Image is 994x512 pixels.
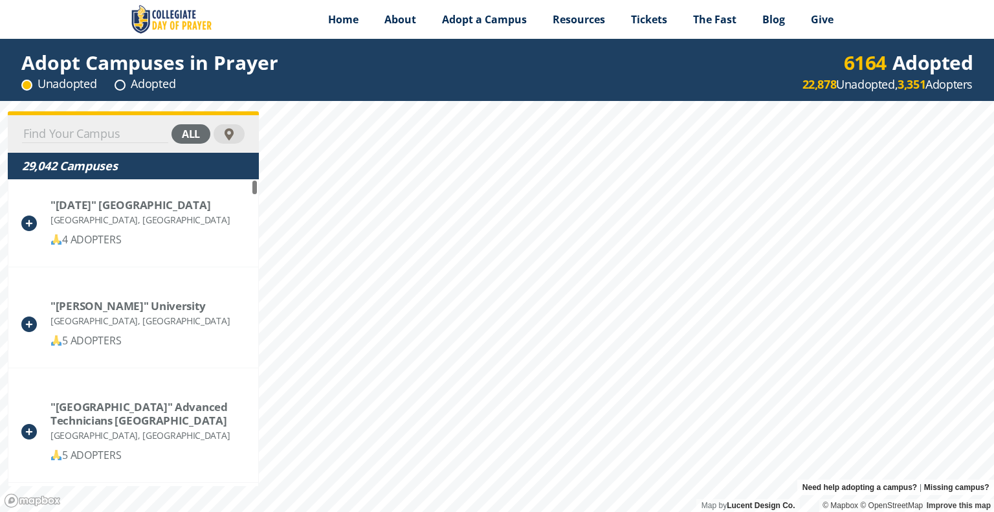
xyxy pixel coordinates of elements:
[553,12,605,27] span: Resources
[50,212,230,228] div: [GEOGRAPHIC_DATA], [GEOGRAPHIC_DATA]
[371,3,429,36] a: About
[693,12,736,27] span: The Fast
[927,501,991,510] a: Improve this map
[328,12,359,27] span: Home
[442,12,527,27] span: Adopt a Campus
[50,232,230,248] div: 4 ADOPTERS
[860,501,923,510] a: OpenStreetMap
[50,447,245,463] div: 5 ADOPTERS
[844,54,973,71] div: Adopted
[844,54,887,71] div: 6164
[50,427,245,443] div: [GEOGRAPHIC_DATA], [GEOGRAPHIC_DATA]
[115,76,175,92] div: Adopted
[384,12,416,27] span: About
[797,480,994,495] div: |
[802,76,837,92] strong: 22,878
[823,501,858,510] a: Mapbox
[315,3,371,36] a: Home
[50,400,245,427] div: "La Grace University" Advanced Technicians School of Benin
[540,3,618,36] a: Resources
[50,333,230,349] div: 5 ADOPTERS
[618,3,680,36] a: Tickets
[727,501,795,510] a: Lucent Design Co.
[802,480,917,495] a: Need help adopting a campus?
[924,480,989,495] a: Missing campus?
[4,493,61,508] a: Mapbox logo
[22,125,168,143] input: Find Your Campus
[631,12,667,27] span: Tickets
[51,450,61,460] img: 🙏
[811,12,834,27] span: Give
[21,54,278,71] div: Adopt Campuses in Prayer
[171,124,210,144] div: all
[50,299,230,313] div: "Gabriele d'Annunzio" University
[898,76,925,92] strong: 3,351
[802,76,973,93] div: Unadopted, Adopters
[22,158,245,174] div: 29,042 Campuses
[51,234,61,245] img: 🙏
[21,76,96,92] div: Unadopted
[749,3,798,36] a: Blog
[51,335,61,346] img: 🙏
[680,3,749,36] a: The Fast
[50,313,230,329] div: [GEOGRAPHIC_DATA], [GEOGRAPHIC_DATA]
[762,12,785,27] span: Blog
[798,3,846,36] a: Give
[429,3,540,36] a: Adopt a Campus
[50,198,230,212] div: "December 1, 1918" University of Alba Iulia
[696,499,800,512] div: Map by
